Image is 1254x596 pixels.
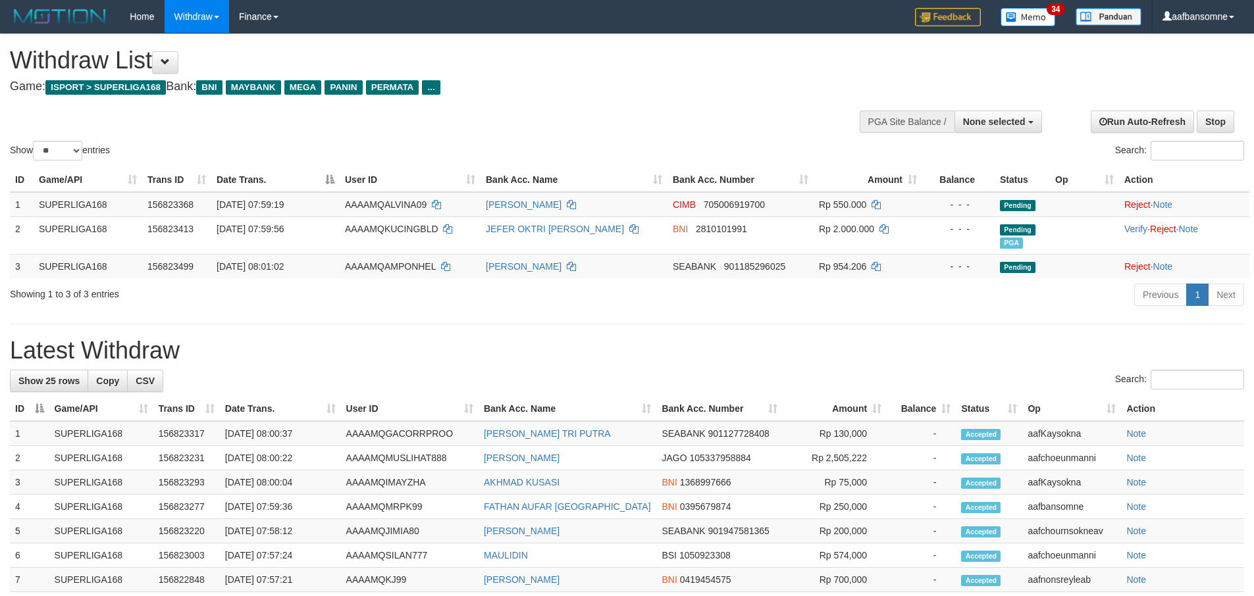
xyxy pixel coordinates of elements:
span: Copy 2810101991 to clipboard [696,224,747,234]
a: Note [1153,199,1173,210]
span: JAGO [662,453,687,463]
a: [PERSON_NAME] [484,526,560,536]
span: MAYBANK [226,80,281,95]
td: 1 [10,421,49,446]
label: Search: [1115,141,1244,161]
span: Copy 901185296025 to clipboard [724,261,785,272]
a: Note [1178,224,1198,234]
td: AAAAMQIMAYZHA [341,470,479,495]
td: 2 [10,446,49,470]
span: Accepted [961,575,1001,586]
a: Stop [1197,111,1234,133]
span: [DATE] 07:59:19 [217,199,284,210]
span: SEABANK [662,428,705,439]
a: Next [1208,284,1244,306]
td: [DATE] 07:57:21 [220,568,341,592]
td: · [1119,192,1249,217]
div: PGA Site Balance / [860,111,954,133]
span: Copy 705006919700 to clipboard [704,199,765,210]
td: aafKaysokna [1022,421,1121,446]
a: JEFER OKTRI [PERSON_NAME] [486,224,624,234]
a: Note [1126,477,1146,487]
a: Reject [1124,199,1151,210]
th: Status [995,168,1050,192]
td: Rp 75,000 [783,470,887,495]
span: BNI [662,477,677,487]
td: SUPERLIGA168 [49,421,153,446]
td: SUPERLIGA168 [34,192,142,217]
td: - [887,568,956,592]
label: Search: [1115,370,1244,389]
span: Copy 105337958884 to clipboard [689,453,750,463]
a: Note [1126,550,1146,560]
span: [DATE] 07:59:56 [217,224,284,234]
a: Note [1126,453,1146,463]
a: Previous [1134,284,1187,306]
label: Show entries [10,141,110,161]
select: Showentries [33,141,82,161]
img: Feedback.jpg [915,8,981,26]
button: None selected [954,111,1042,133]
th: Balance [922,168,995,192]
div: - - - [927,222,989,236]
th: Bank Acc. Name: activate to sort column ascending [479,397,656,421]
td: · · [1119,216,1249,254]
th: Date Trans.: activate to sort column descending [211,168,340,192]
td: 2 [10,216,34,254]
td: 156823220 [153,519,220,543]
td: Rp 250,000 [783,495,887,519]
a: Note [1126,501,1146,512]
span: Accepted [961,478,1001,489]
a: 1 [1186,284,1209,306]
th: ID [10,168,34,192]
td: SUPERLIGA168 [49,495,153,519]
th: Date Trans.: activate to sort column ascending [220,397,341,421]
a: Run Auto-Refresh [1091,111,1194,133]
img: panduan.png [1076,8,1141,26]
span: BNI [673,224,688,234]
th: Bank Acc. Name: activate to sort column ascending [481,168,667,192]
td: [DATE] 08:00:04 [220,470,341,495]
a: Copy [88,370,128,392]
div: Showing 1 to 3 of 3 entries [10,282,513,301]
th: Op: activate to sort column ascending [1022,397,1121,421]
td: SUPERLIGA168 [49,446,153,470]
td: 156823277 [153,495,220,519]
span: PANIN [325,80,362,95]
td: Rp 200,000 [783,519,887,543]
span: AAAAMQAMPONHEL [345,261,436,272]
span: ISPORT > SUPERLIGA168 [45,80,166,95]
td: 156823317 [153,421,220,446]
td: aafnonsreyleab [1022,568,1121,592]
span: Accepted [961,502,1001,513]
span: BNI [196,80,222,95]
td: - [887,421,956,446]
td: SUPERLIGA168 [34,254,142,278]
th: Balance: activate to sort column ascending [887,397,956,421]
td: SUPERLIGA168 [49,543,153,568]
td: Rp 700,000 [783,568,887,592]
div: - - - [927,260,989,273]
th: User ID: activate to sort column ascending [340,168,481,192]
input: Search: [1151,370,1244,389]
a: Note [1153,261,1173,272]
span: [DATE] 08:01:02 [217,261,284,272]
a: Note [1126,574,1146,585]
td: 5 [10,519,49,543]
span: Copy 0419454575 to clipboard [680,574,731,585]
span: Marked by aafphoenmanit [1000,237,1023,249]
span: None selected [963,116,1026,127]
span: Copy 1368997666 to clipboard [680,477,731,487]
span: CIMB [673,199,696,210]
h1: Latest Withdraw [10,337,1244,364]
span: ... [422,80,440,95]
th: Bank Acc. Number: activate to sort column ascending [656,397,783,421]
td: 156823231 [153,446,220,470]
td: 4 [10,495,49,519]
span: AAAAMQKUCINGBLD [345,224,438,234]
a: AKHMAD KUSASI [484,477,560,487]
a: [PERSON_NAME] [486,261,562,272]
td: SUPERLIGA168 [49,568,153,592]
td: [DATE] 08:00:22 [220,446,341,470]
span: Pending [1000,200,1035,211]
